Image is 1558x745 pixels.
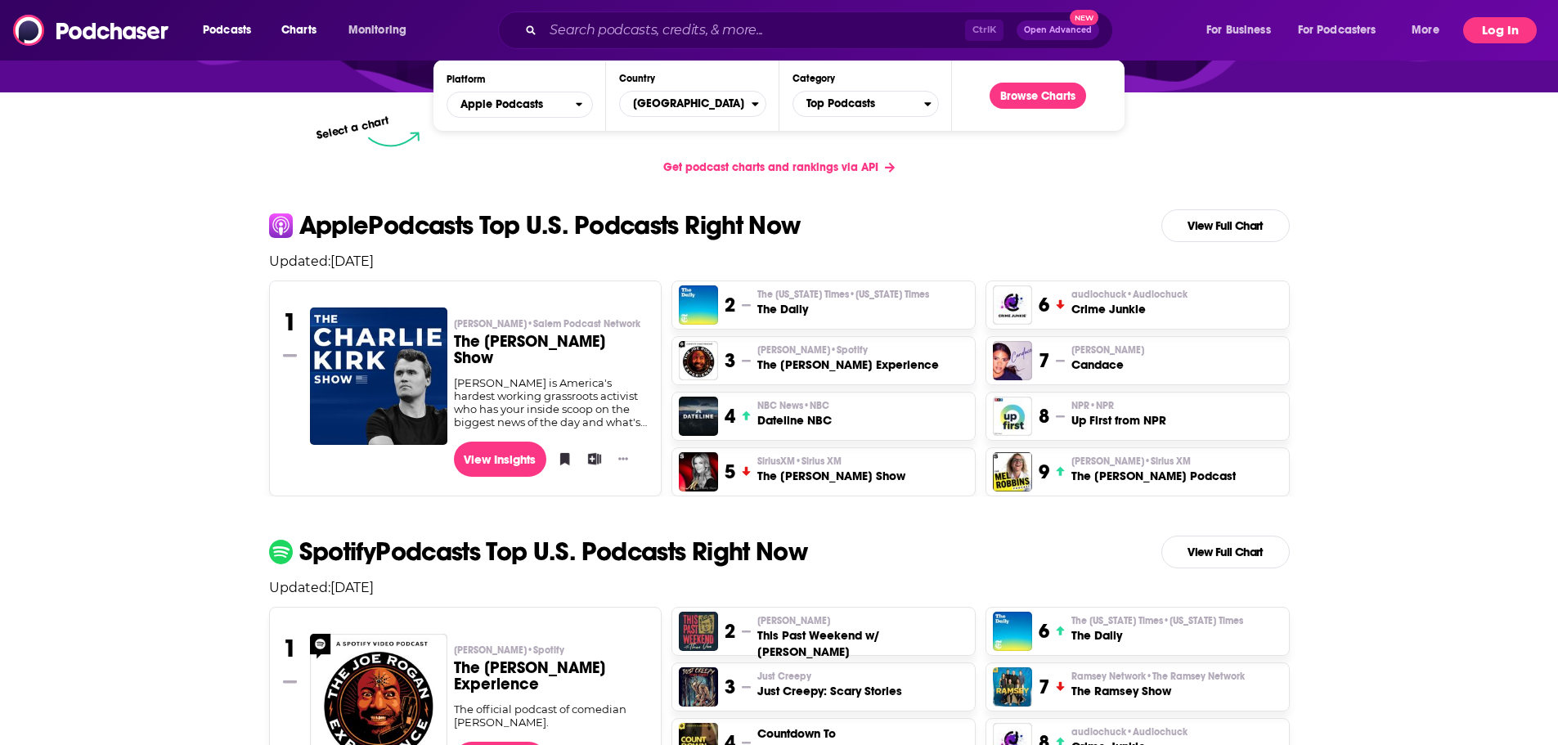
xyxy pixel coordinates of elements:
span: • Spotify [830,344,868,356]
p: audiochuck • Audiochuck [1071,725,1188,738]
span: Monitoring [348,19,406,42]
p: The New York Times • New York Times [1071,614,1243,627]
span: More [1412,19,1439,42]
p: Select a chart [316,114,391,142]
span: • NBC [803,400,829,411]
p: Candace Owens [1071,343,1144,357]
button: Open AdvancedNew [1017,20,1099,40]
a: This Past Weekend w/ Theo Von [679,612,718,651]
span: • NPR [1089,400,1114,411]
p: Joe Rogan • Spotify [454,644,648,657]
p: Theo Von [757,614,968,627]
h3: This Past Weekend w/ [PERSON_NAME] [757,627,968,660]
a: The Daily [993,612,1032,651]
a: SiriusXM•Sirius XMThe [PERSON_NAME] Show [757,455,905,484]
h3: 5 [725,460,735,484]
img: Crime Junkie [993,285,1032,325]
h3: 2 [725,619,735,644]
input: Search podcasts, credits, & more... [543,17,965,43]
span: audiochuck [1071,288,1188,301]
span: The [US_STATE] Times [757,288,929,301]
p: Just Creepy [757,670,902,683]
span: [PERSON_NAME] [757,343,868,357]
button: Add to List [582,447,599,471]
h3: The Daily [757,301,929,317]
a: [PERSON_NAME]•SpotifyThe [PERSON_NAME] Experience [757,343,939,373]
a: Ramsey Network•The Ramsey NetworkThe Ramsey Show [1071,670,1245,699]
p: NBC News • NBC [757,399,832,412]
a: Just Creepy: Scary Stories [679,667,718,707]
h3: The [PERSON_NAME] Show [757,468,905,484]
img: The Mel Robbins Podcast [993,452,1032,491]
a: [PERSON_NAME]This Past Weekend w/ [PERSON_NAME] [757,614,968,660]
a: View Full Chart [1161,209,1290,242]
h3: The Ramsey Show [1071,683,1245,699]
button: Show More Button [612,451,635,467]
h3: 1 [283,634,297,663]
h3: 2 [725,293,735,317]
h3: 9 [1039,460,1049,484]
a: The Charlie Kirk Show [310,307,447,445]
span: • Sirius XM [795,456,842,467]
span: [PERSON_NAME] [1071,455,1191,468]
span: NBC News [757,399,829,412]
img: Candace [993,341,1032,380]
span: Ramsey Network [1071,670,1245,683]
p: NPR • NPR [1071,399,1166,412]
h3: 7 [1039,348,1049,373]
a: [PERSON_NAME]•Sirius XMThe [PERSON_NAME] Podcast [1071,455,1236,484]
span: NPR [1071,399,1114,412]
h3: 4 [725,404,735,429]
span: Get podcast charts and rankings via API [663,160,878,174]
a: Dateline NBC [679,397,718,436]
h3: The [PERSON_NAME] Show [454,334,648,366]
a: [PERSON_NAME]•SpotifyThe [PERSON_NAME] Experience [454,644,648,702]
h3: 8 [1039,404,1049,429]
h3: Dateline NBC [757,412,832,429]
span: • [US_STATE] Times [849,289,929,300]
span: [PERSON_NAME] [757,614,830,627]
a: [PERSON_NAME]Candace [1071,343,1144,373]
a: The [US_STATE] Times•[US_STATE] TimesThe Daily [1071,614,1243,644]
button: open menu [1287,17,1400,43]
a: Charts [271,17,326,43]
p: Apple Podcasts Top U.S. Podcasts Right Now [299,213,801,239]
button: Bookmark Podcast [553,447,569,471]
img: spotify Icon [269,540,293,563]
span: • The Ramsey Network [1146,671,1245,682]
div: The official podcast of comedian [PERSON_NAME]. [454,702,648,729]
span: • Audiochuck [1126,289,1188,300]
img: Podchaser - Follow, Share and Rate Podcasts [13,15,170,46]
a: NBC News•NBCDateline NBC [757,399,832,429]
h3: The [PERSON_NAME] Experience [454,660,648,693]
img: select arrow [368,132,420,147]
p: Ramsey Network • The Ramsey Network [1071,670,1245,683]
h3: The [PERSON_NAME] Podcast [1071,468,1236,484]
img: The Megyn Kelly Show [679,452,718,491]
span: [GEOGRAPHIC_DATA] [620,90,751,118]
img: The Joe Rogan Experience [679,341,718,380]
img: The Daily [679,285,718,325]
span: The [US_STATE] Times [1071,614,1243,627]
span: [PERSON_NAME] [1071,343,1144,357]
h3: 7 [1039,675,1049,699]
img: The Ramsey Show [993,667,1032,707]
span: [PERSON_NAME] [454,317,640,330]
button: open menu [191,17,272,43]
span: Podcasts [203,19,251,42]
span: SiriusXM [757,455,842,468]
a: Countdown To [757,725,836,742]
div: [PERSON_NAME] is America's hardest working grassroots activist who has your inside scoop on the b... [454,376,648,429]
a: Up First from NPR [993,397,1032,436]
button: Categories [792,91,939,117]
